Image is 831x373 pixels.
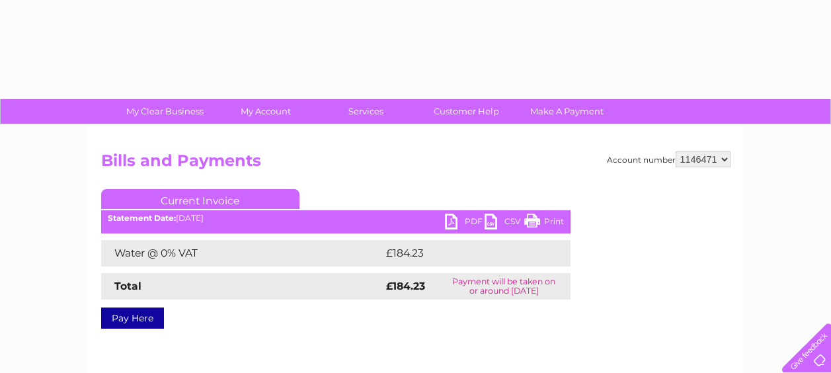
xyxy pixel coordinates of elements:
[311,99,420,124] a: Services
[101,151,731,177] h2: Bills and Payments
[445,214,485,233] a: PDF
[512,99,621,124] a: Make A Payment
[412,99,521,124] a: Customer Help
[108,213,176,223] b: Statement Date:
[101,308,164,329] a: Pay Here
[607,151,731,167] div: Account number
[114,280,141,292] strong: Total
[485,214,524,233] a: CSV
[383,240,546,267] td: £184.23
[101,214,571,223] div: [DATE]
[101,189,299,209] a: Current Invoice
[438,273,571,300] td: Payment will be taken on or around [DATE]
[101,240,383,267] td: Water @ 0% VAT
[524,214,564,233] a: Print
[386,280,425,292] strong: £184.23
[211,99,320,124] a: My Account
[110,99,219,124] a: My Clear Business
